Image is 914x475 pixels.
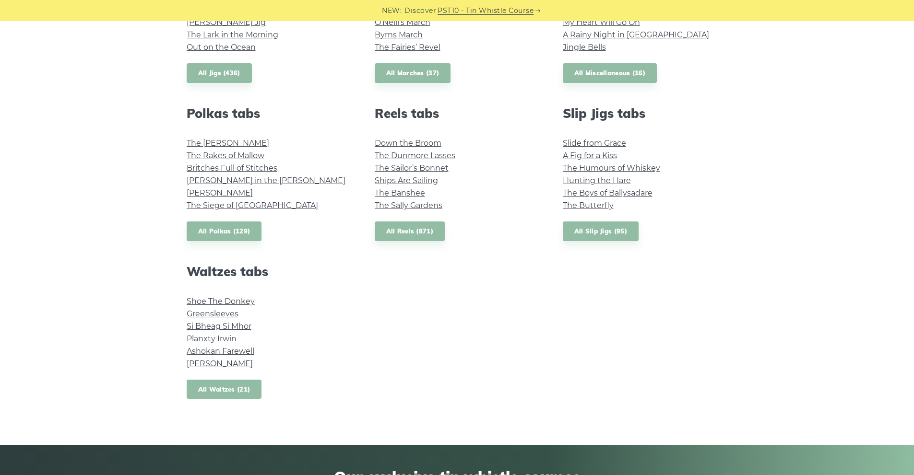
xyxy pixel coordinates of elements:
[187,106,352,121] h2: Polkas tabs
[563,163,660,173] a: The Humours of Whiskey
[563,201,614,210] a: The Butterfly
[187,18,266,27] a: [PERSON_NAME] Jig
[187,347,254,356] a: Ashokan Farewell
[187,63,252,83] a: All Jigs (436)
[187,30,278,39] a: The Lark in the Morning
[375,139,441,148] a: Down the Broom
[563,188,653,197] a: The Boys of Ballysadare
[187,188,253,197] a: [PERSON_NAME]
[375,151,455,160] a: The Dunmore Lasses
[187,43,256,52] a: Out on the Ocean
[404,5,436,16] span: Discover
[187,139,269,148] a: The [PERSON_NAME]
[563,176,631,185] a: Hunting the Hare
[375,163,449,173] a: The Sailor’s Bonnet
[187,380,262,399] a: All Waltzes (21)
[187,176,345,185] a: [PERSON_NAME] in the [PERSON_NAME]
[187,334,237,343] a: Planxty Irwin
[438,5,534,16] a: PST10 - Tin Whistle Course
[375,188,425,197] a: The Banshee
[375,201,442,210] a: The Sally Gardens
[563,221,639,241] a: All Slip Jigs (95)
[563,139,626,148] a: Slide from Grace
[187,264,352,279] h2: Waltzes tabs
[563,106,728,121] h2: Slip Jigs tabs
[187,297,255,306] a: Shoe The Donkey
[563,30,709,39] a: A Rainy Night in [GEOGRAPHIC_DATA]
[375,106,540,121] h2: Reels tabs
[375,221,445,241] a: All Reels (871)
[563,151,617,160] a: A Fig for a Kiss
[375,30,423,39] a: Byrns March
[187,163,277,173] a: Britches Full of Stitches
[563,18,640,27] a: My Heart Will Go On
[187,309,238,318] a: Greensleeves
[563,43,606,52] a: Jingle Bells
[382,5,402,16] span: NEW:
[187,221,262,241] a: All Polkas (129)
[187,201,318,210] a: The Siege of [GEOGRAPHIC_DATA]
[563,63,657,83] a: All Miscellaneous (16)
[375,43,440,52] a: The Fairies’ Revel
[187,151,264,160] a: The Rakes of Mallow
[375,18,430,27] a: O’Neill’s March
[187,359,253,368] a: [PERSON_NAME]
[375,63,451,83] a: All Marches (37)
[187,322,251,331] a: Si­ Bheag Si­ Mhor
[375,176,438,185] a: Ships Are Sailing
